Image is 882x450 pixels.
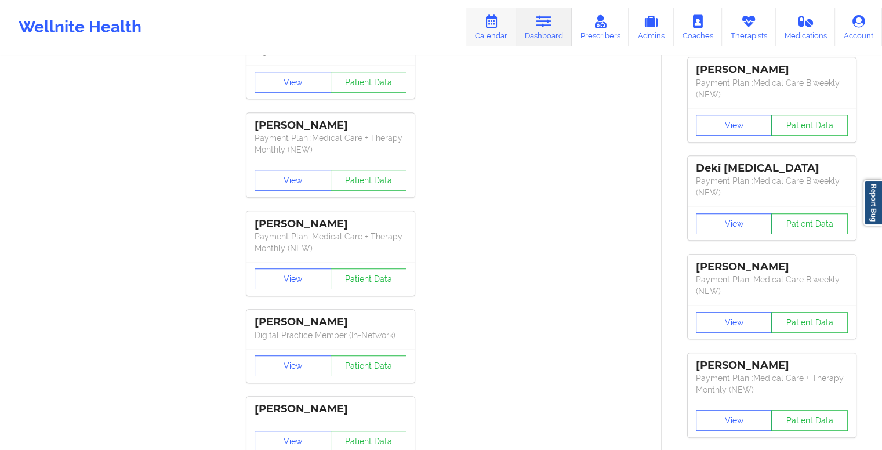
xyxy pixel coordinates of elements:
[255,315,406,329] div: [PERSON_NAME]
[696,77,848,100] p: Payment Plan : Medical Care Biweekly (NEW)
[696,63,848,77] div: [PERSON_NAME]
[629,8,674,46] a: Admins
[255,231,406,254] p: Payment Plan : Medical Care + Therapy Monthly (NEW)
[516,8,572,46] a: Dashboard
[331,170,407,191] button: Patient Data
[696,115,772,136] button: View
[696,162,848,175] div: Deki [MEDICAL_DATA]
[255,217,406,231] div: [PERSON_NAME]
[572,8,629,46] a: Prescribers
[696,260,848,274] div: [PERSON_NAME]
[771,312,848,333] button: Patient Data
[722,8,776,46] a: Therapists
[696,274,848,297] p: Payment Plan : Medical Care Biweekly (NEW)
[255,355,331,376] button: View
[863,180,882,226] a: Report Bug
[331,72,407,93] button: Patient Data
[255,268,331,289] button: View
[696,312,772,333] button: View
[776,8,836,46] a: Medications
[771,410,848,431] button: Patient Data
[255,119,406,132] div: [PERSON_NAME]
[255,132,406,155] p: Payment Plan : Medical Care + Therapy Monthly (NEW)
[255,72,331,93] button: View
[466,8,516,46] a: Calendar
[331,355,407,376] button: Patient Data
[696,372,848,395] p: Payment Plan : Medical Care + Therapy Monthly (NEW)
[255,402,406,416] div: [PERSON_NAME]
[331,268,407,289] button: Patient Data
[771,115,848,136] button: Patient Data
[696,359,848,372] div: [PERSON_NAME]
[674,8,722,46] a: Coaches
[255,329,406,341] p: Digital Practice Member (In-Network)
[696,410,772,431] button: View
[835,8,882,46] a: Account
[771,213,848,234] button: Patient Data
[255,170,331,191] button: View
[696,213,772,234] button: View
[696,175,848,198] p: Payment Plan : Medical Care Biweekly (NEW)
